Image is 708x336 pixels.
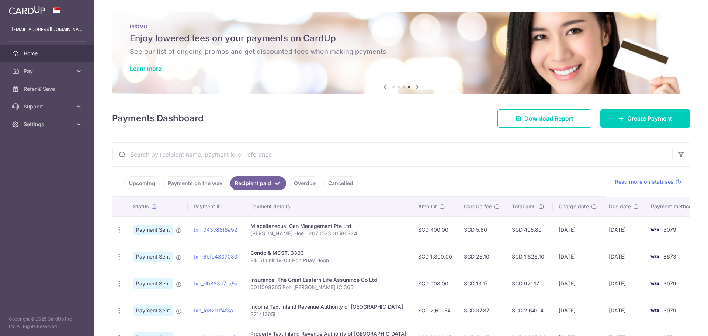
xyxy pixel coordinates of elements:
[244,197,412,216] th: Payment details
[24,50,72,57] span: Home
[600,109,690,128] a: Create Payment
[24,85,72,93] span: Refer & Save
[647,225,662,234] img: Bank Card
[603,270,645,297] td: [DATE]
[250,284,406,291] p: 0011008265 Poh [PERSON_NAME] IC 365I
[647,306,662,315] img: Bank Card
[603,243,645,270] td: [DATE]
[464,203,492,210] span: CardUp fee
[506,243,553,270] td: SGD 1,826.10
[412,297,458,324] td: SGD 2,611.54
[661,314,701,332] iframe: Opens a widget where you can find more information
[250,303,406,311] div: Income Tax. Inland Revenue Authority of [GEOGRAPHIC_DATA]
[188,197,244,216] th: Payment ID
[506,270,553,297] td: SGD 921.17
[230,176,286,190] a: Recipient paid
[12,26,83,33] p: [EMAIL_ADDRESS][DOMAIN_NAME]
[250,222,406,230] div: Miscellaneous. Gan Management Pte Ltd
[24,103,72,110] span: Support
[663,253,676,260] span: 8673
[250,257,406,264] p: Blk 51 unit 19-03 Poh Puay Hoon
[553,243,603,270] td: [DATE]
[412,216,458,243] td: SGD 400.00
[497,109,591,128] a: Download Report
[615,178,681,186] a: Read more on statuses
[627,114,672,123] span: Create Payment
[553,270,603,297] td: [DATE]
[163,176,227,190] a: Payments on the way
[124,176,160,190] a: Upcoming
[506,216,553,243] td: SGD 405.80
[647,252,662,261] img: Bank Card
[112,143,672,166] input: Search by recipient name, payment id or reference
[553,297,603,324] td: [DATE]
[458,297,506,324] td: SGD 37.87
[603,216,645,243] td: [DATE]
[130,32,673,44] h5: Enjoy lowered fees on your payments on CardUp
[412,243,458,270] td: SGD 1,800.00
[458,243,506,270] td: SGD 26.10
[412,270,458,297] td: SGD 908.00
[130,24,673,30] p: PROMO
[553,216,603,243] td: [DATE]
[133,278,173,289] span: Payment Sent
[112,112,204,125] h4: Payments Dashboard
[512,203,536,210] span: Total amt.
[458,216,506,243] td: SGD 5.80
[112,12,690,94] img: Latest Promos banner
[133,252,173,262] span: Payment Sent
[130,47,673,56] h6: See our list of ongoing promos and get discounted fees when making payments
[663,307,676,314] span: 3079
[24,67,72,75] span: Pay
[250,311,406,318] p: S7141365I
[194,226,237,233] a: txn_043c88f6a92
[250,249,406,257] div: Condo & MCST. 3303
[133,225,173,235] span: Payment Sent
[418,203,437,210] span: Amount
[458,270,506,297] td: SGD 13.17
[323,176,358,190] a: Cancelled
[647,279,662,288] img: Bank Card
[250,276,406,284] div: Insurance. The Great Eastern Life Assurance Co Ltd
[133,305,173,316] span: Payment Sent
[130,65,162,72] a: Learn more
[250,230,406,237] p: [PERSON_NAME] Hoe 02070523 01580724
[133,203,149,210] span: Status
[524,114,573,123] span: Download Report
[663,226,676,233] span: 3079
[9,6,45,15] img: CardUp
[194,280,237,287] a: txn_db883c7aa5a
[615,178,674,186] span: Read more on statuses
[559,203,589,210] span: Charge date
[645,197,701,216] th: Payment method
[194,253,237,260] a: txn_6bfe4807080
[289,176,320,190] a: Overdue
[24,121,72,128] span: Settings
[194,307,233,314] a: txn_1c32d1f4f3a
[506,297,553,324] td: SGD 2,649.41
[663,280,676,287] span: 3079
[603,297,645,324] td: [DATE]
[609,203,631,210] span: Due date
